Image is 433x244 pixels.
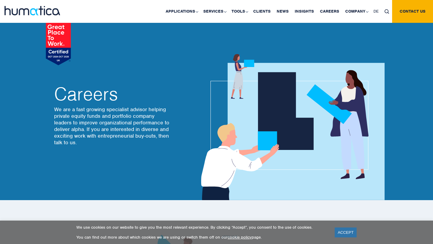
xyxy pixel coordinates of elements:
p: We are a fast growing specialist advisor helping private equity funds and portfolio company leade... [54,106,171,146]
a: cookie policy [228,235,252,240]
p: We use cookies on our website to give you the most relevant experience. By clicking “Accept”, you... [76,225,327,230]
p: You can find out more about which cookies we are using or switch them off on our page. [76,235,327,240]
img: about_banner1 [195,54,385,200]
span: DE [373,9,379,14]
img: search_icon [385,9,389,14]
img: logo [5,6,60,15]
a: ACCEPT [335,227,357,237]
h2: Careers [54,85,171,103]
